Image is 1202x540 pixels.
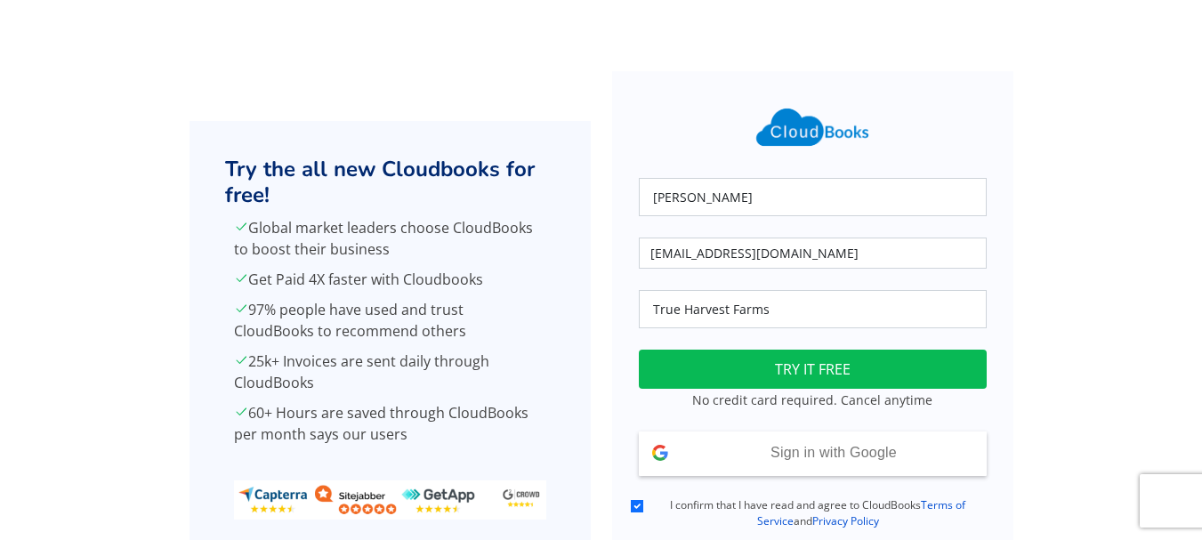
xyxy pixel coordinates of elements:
[234,269,546,290] p: Get Paid 4X faster with Cloudbooks
[234,299,546,342] p: 97% people have used and trust CloudBooks to recommend others
[234,480,546,520] img: ratings_banner.png
[746,98,879,157] img: Cloudbooks Logo
[770,445,897,460] span: Sign in with Google
[225,157,555,208] h2: Try the all new Cloudbooks for free!
[234,402,546,445] p: 60+ Hours are saved through CloudBooks per month says our users
[234,217,546,260] p: Global market leaders choose CloudBooks to boost their business
[812,513,879,528] a: Privacy Policy
[639,350,987,389] button: TRY IT FREE
[234,351,546,393] p: 25k+ Invoices are sent daily through CloudBooks
[639,178,987,216] input: Your Name
[692,391,932,408] small: No credit card required. Cancel anytime
[639,238,987,269] input: Your Email
[649,497,987,529] label: I confirm that I have read and agree to CloudBooks and
[639,290,987,328] input: Company Name
[757,497,966,528] a: Terms of Service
